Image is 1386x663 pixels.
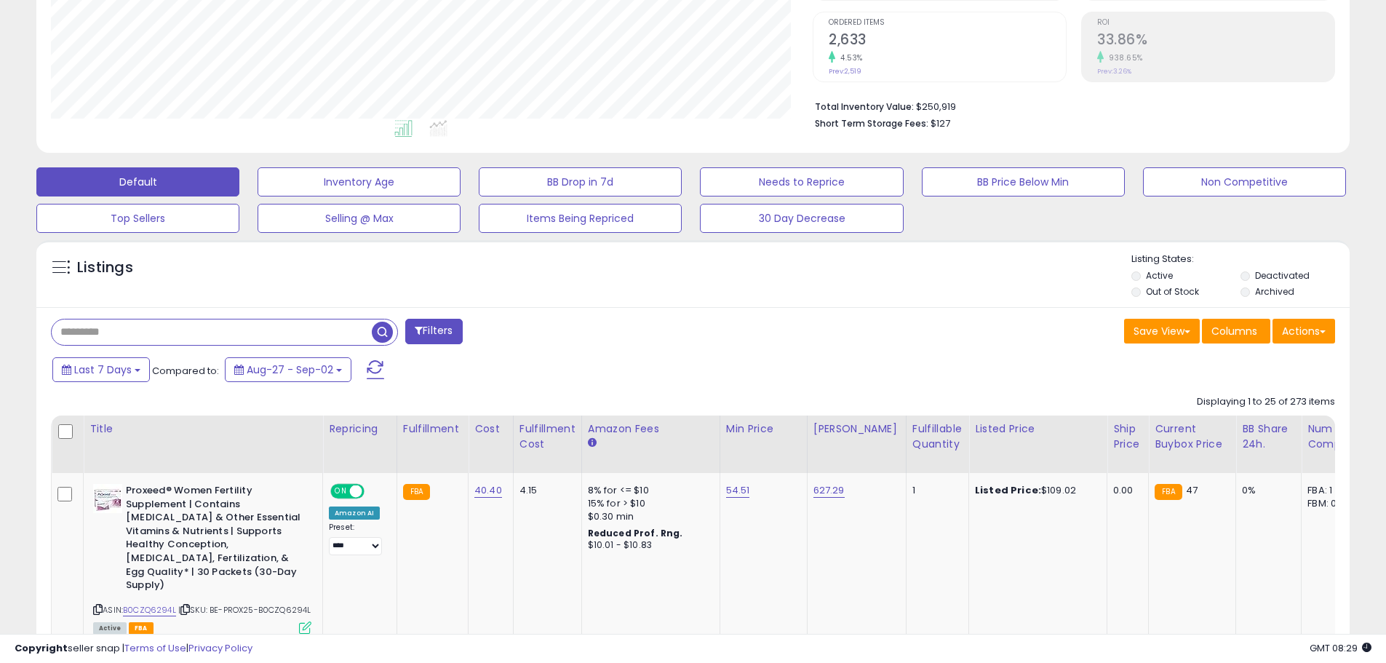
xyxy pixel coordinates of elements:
div: FBM: 0 [1307,497,1355,510]
button: 30 Day Decrease [700,204,903,233]
small: Amazon Fees. [588,437,597,450]
button: Save View [1124,319,1200,344]
span: Aug-27 - Sep-02 [247,362,333,377]
h2: 33.86% [1097,31,1334,51]
button: BB Drop in 7d [479,167,682,196]
div: Amazon AI [329,507,380,520]
div: 0% [1242,484,1290,497]
small: FBA [403,484,430,500]
a: B0CZQ6294L [123,604,176,616]
li: $250,919 [815,97,1324,114]
span: Last 7 Days [74,362,132,377]
button: Selling @ Max [258,204,461,233]
div: 8% for <= $10 [588,484,709,497]
button: Needs to Reprice [700,167,903,196]
span: Ordered Items [829,19,1066,27]
a: 54.51 [726,483,750,498]
button: Default [36,167,239,196]
small: FBA [1155,484,1182,500]
button: Top Sellers [36,204,239,233]
a: Terms of Use [124,641,186,655]
span: OFF [362,485,386,498]
div: BB Share 24h. [1242,421,1295,452]
span: ROI [1097,19,1334,27]
span: 47 [1186,483,1198,497]
button: BB Price Below Min [922,167,1125,196]
b: Listed Price: [975,483,1041,497]
div: Ship Price [1113,421,1142,452]
div: Num of Comp. [1307,421,1361,452]
div: 15% for > $10 [588,497,709,510]
div: Listed Price [975,421,1101,437]
span: Compared to: [152,364,219,378]
small: 4.53% [835,52,863,63]
label: Active [1146,269,1173,282]
label: Out of Stock [1146,285,1199,298]
div: Current Buybox Price [1155,421,1230,452]
div: $10.01 - $10.83 [588,539,709,552]
span: $127 [931,116,950,130]
div: $0.30 min [588,510,709,523]
div: Displaying 1 to 25 of 273 items [1197,395,1335,409]
h5: Listings [77,258,133,278]
div: Amazon Fees [588,421,714,437]
div: Fulfillable Quantity [912,421,963,452]
small: 938.65% [1104,52,1143,63]
div: Fulfillment [403,421,462,437]
b: Reduced Prof. Rng. [588,527,683,539]
button: Items Being Repriced [479,204,682,233]
div: 1 [912,484,957,497]
label: Archived [1255,285,1294,298]
span: | SKU: BE-PROX25-B0CZQ6294L [178,604,311,616]
button: Filters [405,319,462,344]
div: [PERSON_NAME] [813,421,900,437]
p: Listing States: [1131,253,1350,266]
small: Prev: 3.26% [1097,67,1131,76]
span: ON [332,485,350,498]
b: Short Term Storage Fees: [815,117,928,130]
div: Min Price [726,421,801,437]
span: 2025-09-10 08:29 GMT [1310,641,1371,655]
button: Inventory Age [258,167,461,196]
span: Columns [1211,324,1257,338]
strong: Copyright [15,641,68,655]
button: Columns [1202,319,1270,344]
div: 4.15 [519,484,570,497]
h2: 2,633 [829,31,1066,51]
button: Non Competitive [1143,167,1346,196]
div: Title [89,421,316,437]
div: Repricing [329,421,391,437]
a: Privacy Policy [188,641,252,655]
label: Deactivated [1255,269,1310,282]
button: Last 7 Days [52,357,150,382]
div: $109.02 [975,484,1096,497]
button: Actions [1273,319,1335,344]
div: seller snap | | [15,642,252,656]
button: Aug-27 - Sep-02 [225,357,351,382]
img: 41fxogLDIQL._SL40_.jpg [93,484,122,513]
b: Proxeed® Women Fertility Supplement | Contains [MEDICAL_DATA] & Other Essential Vitamins & Nutrie... [126,484,303,596]
b: Total Inventory Value: [815,100,914,113]
a: 627.29 [813,483,845,498]
div: 0.00 [1113,484,1137,497]
small: Prev: 2,519 [829,67,861,76]
a: 40.40 [474,483,502,498]
div: FBA: 1 [1307,484,1355,497]
div: Cost [474,421,507,437]
div: Fulfillment Cost [519,421,575,452]
div: Preset: [329,523,386,555]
